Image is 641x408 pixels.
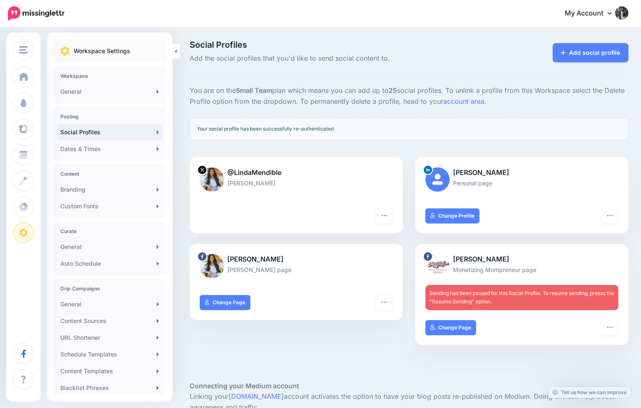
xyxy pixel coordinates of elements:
a: Auto Schedule [57,255,162,272]
a: Change Page [425,320,476,335]
a: Content Sources [57,313,162,329]
b: 25 [389,86,397,95]
img: settings.png [60,46,70,56]
a: [DOMAIN_NAME] [229,392,284,400]
a: Content Templates [57,363,162,380]
h4: Drip Campaigns [60,285,159,292]
p: [PERSON_NAME] [200,254,393,265]
a: Change Profile [425,208,479,223]
a: Social Profiles [57,124,162,141]
img: 20264587_1528013177242012_49073832100994551_n-bsa36766.jpg [200,254,224,278]
a: URL Shortener [57,329,162,346]
p: @LindaMendible [200,167,393,178]
img: user_default_image.png [425,167,450,192]
span: Sending has been paused for this Social Profile. To resume sending, presss the "Resume Sending" o... [430,290,614,305]
h4: Workspace [60,73,159,79]
p: [PERSON_NAME] page [200,265,393,275]
a: Custom Fonts [57,198,162,215]
a: Change Page [200,295,250,310]
a: General [57,296,162,313]
a: Schedule Templates [57,346,162,363]
img: Missinglettr [8,6,64,21]
a: General [57,239,162,255]
b: Small Team [236,86,272,95]
span: Add the social profiles that you'd like to send social content to. [190,53,478,64]
h4: Posting [60,113,159,120]
a: Dates & Times [57,141,162,157]
a: Blacklist Phrases [57,380,162,396]
p: [PERSON_NAME] [425,167,618,178]
a: General [57,83,162,100]
a: account area [443,97,484,105]
img: czgbwoD7-25482.jpg [200,167,224,192]
a: My Account [556,3,628,24]
p: Personal page [425,178,618,188]
a: Tell us how we can improve [548,387,631,398]
a: Add social profile [553,43,628,62]
a: Branding [57,181,162,198]
img: menu.png [19,46,28,54]
h4: Curate [60,228,159,234]
p: Monetizing Mompreneur page [425,265,618,275]
h5: Connecting your Medium account [190,381,628,391]
h4: Content [60,171,159,177]
span: Social Profiles [190,41,478,49]
p: Workspace Settings [74,46,130,56]
img: 441868332_788000846807526_4984499549444367723_n-bsa151943.jpg [425,254,450,278]
p: You are on the plan which means you can add up to social profiles. To unlink a profile from this ... [190,85,628,107]
div: Your social profile has been successfully re-authenticated [190,118,628,140]
p: [PERSON_NAME] [425,254,618,265]
p: [PERSON_NAME] [200,178,393,188]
